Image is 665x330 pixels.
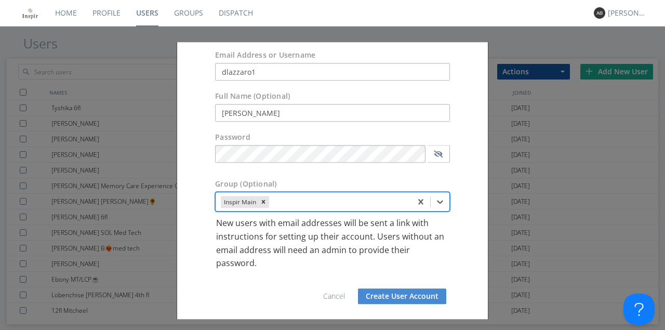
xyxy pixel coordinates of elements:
button: Create User Account [358,288,446,304]
label: Full Name (Optional) [215,91,290,102]
img: 373638.png [594,7,605,19]
a: Cancel [323,291,345,301]
label: Email Address or Username [215,50,315,61]
div: [PERSON_NAME] [608,8,647,18]
input: Julie Appleseed [215,104,450,122]
p: New users with email addresses will be sent a link with instructions for setting up their account... [216,217,449,270]
img: ff256a24637843f88611b6364927a22a [21,4,39,22]
div: Inspir Main [221,196,258,208]
label: Password [215,133,250,143]
div: Remove Inspir Main [258,196,269,208]
label: Group (Optional) [215,179,276,190]
input: e.g. email@address.com, Housekeeping1 [215,63,450,81]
